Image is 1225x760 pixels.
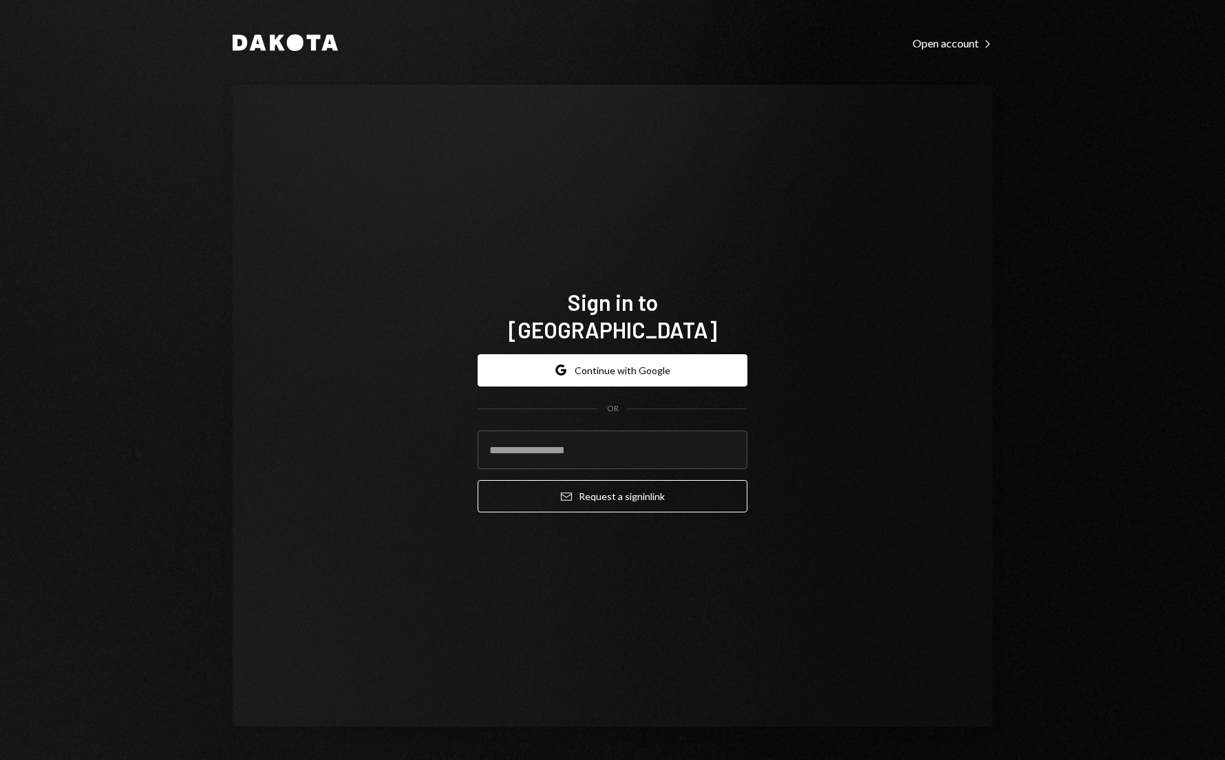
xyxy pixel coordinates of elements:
[478,354,747,387] button: Continue with Google
[607,403,619,415] div: OR
[478,480,747,512] button: Request a signinlink
[913,36,992,50] div: Open account
[478,288,747,343] h1: Sign in to [GEOGRAPHIC_DATA]
[913,35,992,50] a: Open account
